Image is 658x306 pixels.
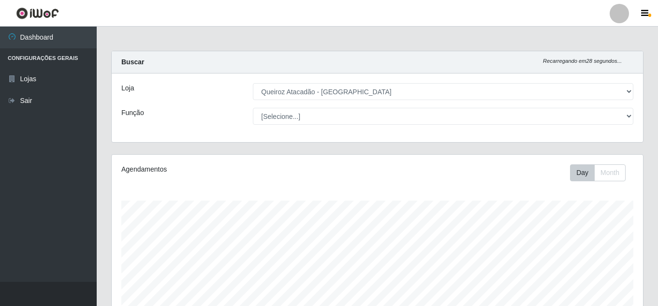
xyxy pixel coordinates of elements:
[121,108,144,118] label: Função
[570,164,626,181] div: First group
[121,164,326,175] div: Agendamentos
[570,164,595,181] button: Day
[543,58,622,64] i: Recarregando em 28 segundos...
[570,164,633,181] div: Toolbar with button groups
[121,58,144,66] strong: Buscar
[594,164,626,181] button: Month
[121,83,134,93] label: Loja
[16,7,59,19] img: CoreUI Logo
